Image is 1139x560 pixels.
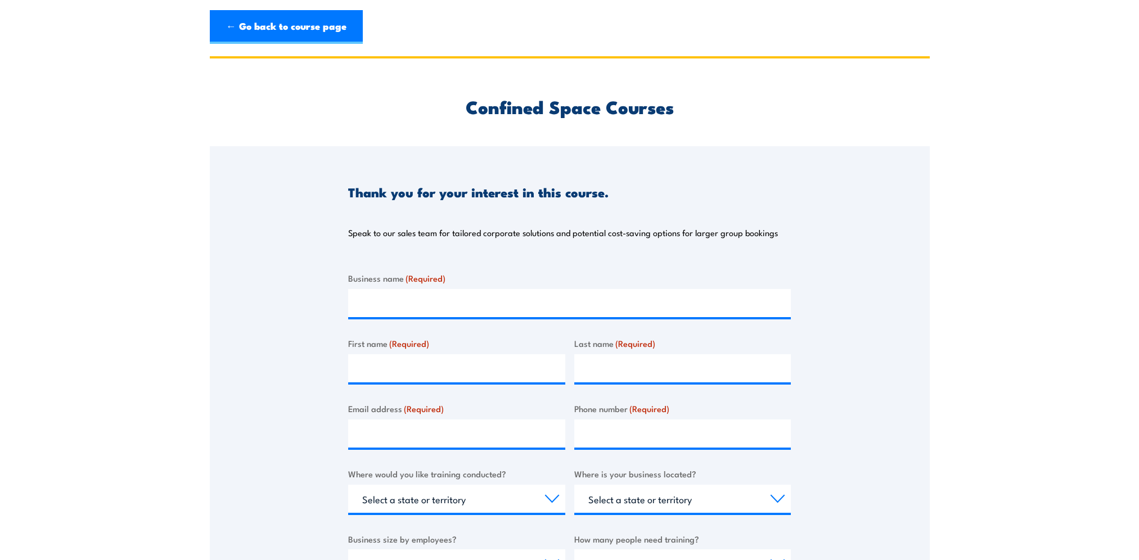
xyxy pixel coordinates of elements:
[389,337,429,349] span: (Required)
[406,272,445,284] span: (Required)
[348,272,791,284] label: Business name
[348,402,565,415] label: Email address
[574,402,791,415] label: Phone number
[574,532,791,545] label: How many people need training?
[348,467,565,480] label: Where would you like training conducted?
[210,10,363,44] a: ← Go back to course page
[574,467,791,480] label: Where is your business located?
[348,532,565,545] label: Business size by employees?
[404,402,444,414] span: (Required)
[348,98,791,114] h2: Confined Space Courses
[574,337,791,350] label: Last name
[348,337,565,350] label: First name
[348,186,609,198] h3: Thank you for your interest in this course.
[348,227,778,238] p: Speak to our sales team for tailored corporate solutions and potential cost-saving options for la...
[629,402,669,414] span: (Required)
[615,337,655,349] span: (Required)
